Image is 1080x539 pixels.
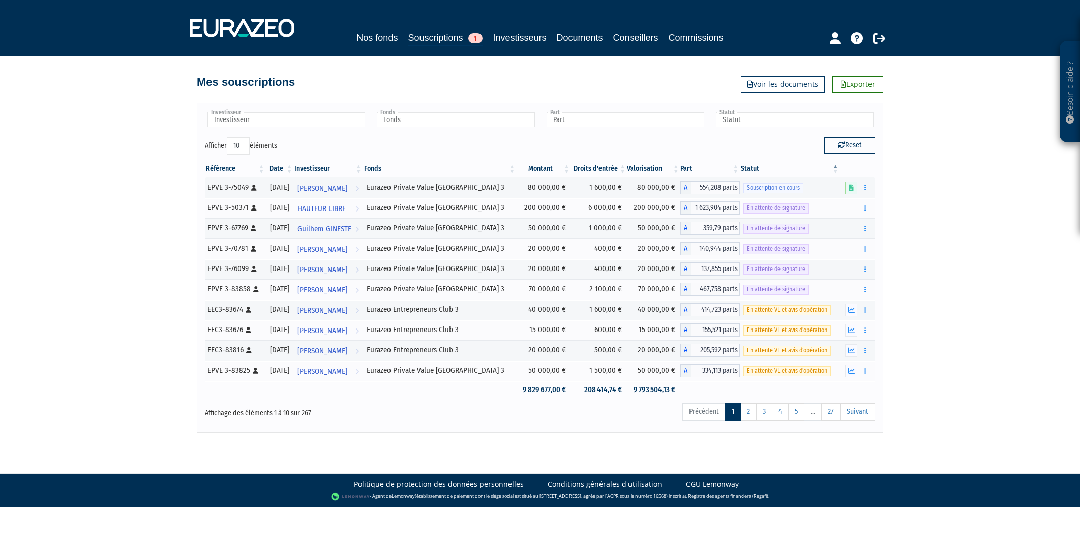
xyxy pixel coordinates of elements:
span: A [680,222,691,235]
td: 80 000,00 € [516,177,571,198]
a: Conditions générales d'utilisation [548,479,662,489]
div: Eurazeo Private Value [GEOGRAPHIC_DATA] 3 [367,243,513,254]
i: [Français] Personne physique [251,225,256,231]
i: [Français] Personne physique [253,286,259,292]
td: 15 000,00 € [627,320,680,340]
th: Investisseur: activer pour trier la colonne par ordre croissant [293,160,363,177]
i: [Français] Personne physique [246,347,252,353]
span: Guilhem GINESTE [297,220,351,238]
div: Eurazeo Entrepreneurs Club 3 [367,304,513,315]
div: A - Eurazeo Private Value Europe 3 [680,242,740,255]
a: [PERSON_NAME] [293,259,363,279]
span: 359,79 parts [691,222,740,235]
i: Voir l'investisseur [355,199,359,218]
span: 1 623,904 parts [691,201,740,215]
td: 50 000,00 € [516,218,571,238]
a: [PERSON_NAME] [293,238,363,259]
span: A [680,181,691,194]
i: [Français] Personne physique [251,185,257,191]
span: En attente de signature [743,244,809,254]
span: [PERSON_NAME] [297,301,347,320]
i: [Français] Personne physique [251,246,256,252]
div: EEC3-83676 [207,324,262,335]
td: 200 000,00 € [627,198,680,218]
i: Voir l'investisseur [355,301,359,320]
td: 9 829 677,00 € [516,381,571,399]
a: Registre des agents financiers (Regafi) [688,493,768,499]
span: Souscription en cours [743,183,803,193]
span: 155,521 parts [691,323,740,337]
div: Eurazeo Private Value [GEOGRAPHIC_DATA] 3 [367,182,513,193]
div: EEC3-83674 [207,304,262,315]
span: HAUTEUR LIBRE [297,199,346,218]
span: A [680,303,691,316]
div: Affichage des éléments 1 à 10 sur 267 [205,402,475,418]
span: [PERSON_NAME] [297,342,347,361]
span: A [680,323,691,337]
span: 334,113 parts [691,364,740,377]
td: 80 000,00 € [627,177,680,198]
span: En attente de signature [743,203,809,213]
a: Politique de protection des données personnelles [354,479,524,489]
span: 414,723 parts [691,303,740,316]
span: [PERSON_NAME] [297,260,347,279]
div: EPVE 3-76099 [207,263,262,274]
i: [Français] Personne physique [253,368,258,374]
td: 50 000,00 € [627,218,680,238]
span: 140,944 parts [691,242,740,255]
a: Nos fonds [356,31,398,45]
i: Voir l'investisseur [355,220,359,238]
span: En attente de signature [743,264,809,274]
a: 1 [725,403,741,421]
div: Eurazeo Private Value [GEOGRAPHIC_DATA] 3 [367,263,513,274]
div: [DATE] [269,202,290,213]
div: A - Eurazeo Entrepreneurs Club 3 [680,323,740,337]
div: EPVE 3-83858 [207,284,262,294]
img: 1732889491-logotype_eurazeo_blanc_rvb.png [190,19,294,37]
a: Exporter [832,76,883,93]
td: 1 000,00 € [571,218,627,238]
td: 1 500,00 € [571,361,627,381]
div: [DATE] [269,304,290,315]
i: Voir l'investisseur [355,321,359,340]
span: A [680,344,691,357]
a: Conseillers [613,31,658,45]
span: En attente de signature [743,224,809,233]
td: 70 000,00 € [627,279,680,300]
td: 70 000,00 € [516,279,571,300]
td: 6 000,00 € [571,198,627,218]
i: [Français] Personne physique [251,266,257,272]
span: A [680,364,691,377]
span: A [680,283,691,296]
th: Statut : activer pour trier la colonne par ordre d&eacute;croissant [740,160,840,177]
a: [PERSON_NAME] [293,361,363,381]
div: [DATE] [269,243,290,254]
span: 467,758 parts [691,283,740,296]
th: Valorisation: activer pour trier la colonne par ordre croissant [627,160,680,177]
a: Souscriptions1 [408,31,483,46]
a: [PERSON_NAME] [293,320,363,340]
span: [PERSON_NAME] [297,362,347,381]
div: EPVE 3-83825 [207,365,262,376]
div: [DATE] [269,365,290,376]
a: [PERSON_NAME] [293,279,363,300]
td: 400,00 € [571,238,627,259]
span: A [680,262,691,276]
td: 600,00 € [571,320,627,340]
div: A - Eurazeo Entrepreneurs Club 3 [680,344,740,357]
th: Fonds: activer pour trier la colonne par ordre croissant [363,160,516,177]
i: Voir l'investisseur [355,342,359,361]
td: 50 000,00 € [516,361,571,381]
td: 200 000,00 € [516,198,571,218]
a: HAUTEUR LIBRE [293,198,363,218]
div: A - Eurazeo Private Value Europe 3 [680,222,740,235]
div: EPVE 3-50371 [207,202,262,213]
i: Voir l'investisseur [355,281,359,300]
td: 20 000,00 € [627,340,680,361]
td: 20 000,00 € [516,259,571,279]
div: Eurazeo Private Value [GEOGRAPHIC_DATA] 3 [367,284,513,294]
div: A - Eurazeo Private Value Europe 3 [680,364,740,377]
th: Montant: activer pour trier la colonne par ordre croissant [516,160,571,177]
span: En attente VL et avis d'opération [743,366,831,376]
span: [PERSON_NAME] [297,179,347,198]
